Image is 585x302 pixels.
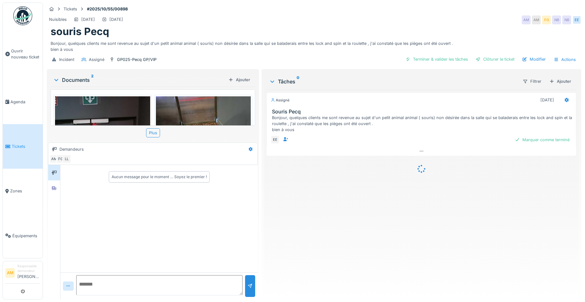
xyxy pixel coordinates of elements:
a: Agenda [3,80,43,124]
span: Ouvrir nouveau ticket [11,48,40,60]
div: Aucun message pour le moment … Soyez le premier ! [112,174,207,180]
div: [DATE] [81,16,95,22]
a: AM Responsable demandeur[PERSON_NAME] [5,264,40,284]
div: Incident [59,57,74,63]
div: Marquer comme terminé [512,136,572,144]
div: [DATE] [540,97,554,103]
div: Bonjour, quelques clients me sont revenue au sujet d'un petit animal animal ( souris) non désirée... [51,38,577,52]
div: AM [532,15,541,24]
div: Filtrer [520,77,544,86]
div: AM [522,15,531,24]
div: FG [56,154,65,163]
h1: souris Pecq [51,26,109,38]
div: FG [542,15,551,24]
div: Modifier [520,55,548,63]
strong: #2025/10/55/00898 [84,6,130,12]
div: Responsable demandeur [17,264,40,274]
div: Terminer & valider les tâches [403,55,471,63]
a: Ouvrir nouveau ticket [3,29,43,80]
div: Assigné [89,57,104,63]
img: Badge_color-CXgf-gQk.svg [13,6,32,25]
span: Agenda [10,99,40,105]
span: Tickets [12,143,40,149]
div: Ajouter [547,77,574,86]
div: GP025-Pecq GP/VIP [117,57,157,63]
img: iq2s39ed6qx0p87jiup0tp5juf9o [156,96,251,139]
div: Assigné [271,98,290,103]
div: LL [62,154,71,163]
div: Tâches [269,78,517,85]
h3: Souris Pecq [272,109,573,115]
div: AM [50,154,58,163]
div: Documents [53,76,226,84]
span: Zones [10,188,40,194]
div: Plus [146,128,160,137]
sup: 2 [91,76,94,84]
div: Actions [551,55,579,64]
li: [PERSON_NAME] [17,264,40,282]
sup: 0 [297,78,299,85]
div: Bonjour, quelques clients me sont revenue au sujet d'un petit animal animal ( souris) non désirée... [272,115,573,133]
div: EE [271,135,280,144]
li: AM [5,268,15,278]
a: Équipements [3,214,43,258]
div: [DATE] [109,16,123,22]
div: Tickets [64,6,77,12]
a: Zones [3,169,43,213]
div: EE [572,15,581,24]
div: Demandeurs [59,146,84,152]
div: Nuisibles [49,16,67,22]
div: Clôturer le ticket [473,55,517,63]
div: NB [562,15,571,24]
div: NB [552,15,561,24]
div: Ajouter [226,75,253,84]
a: Tickets [3,124,43,169]
span: Équipements [12,233,40,239]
